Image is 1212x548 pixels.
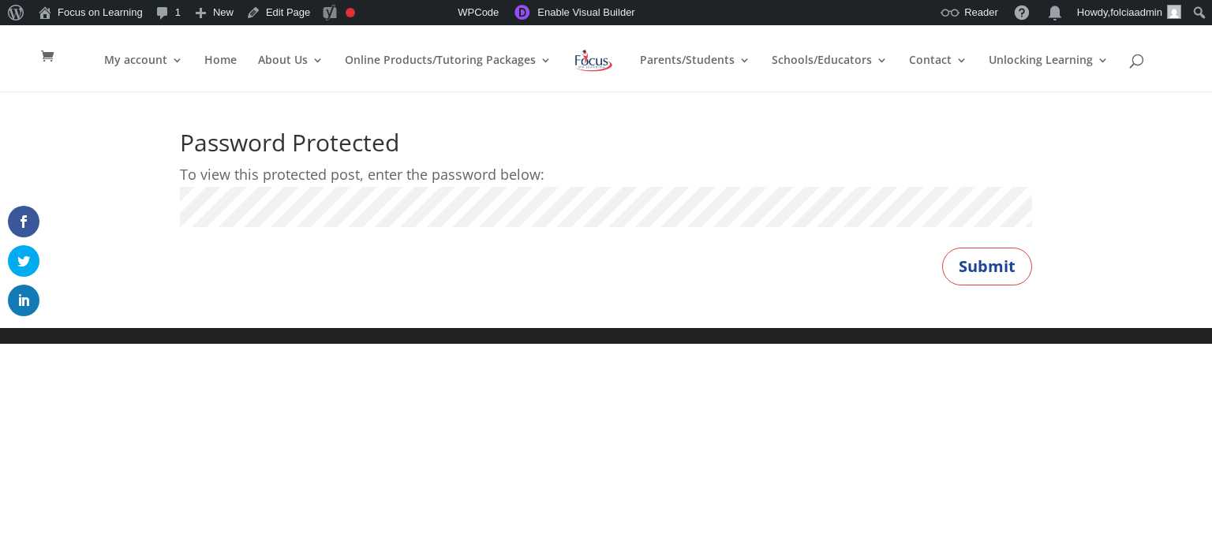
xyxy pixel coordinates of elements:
[345,54,552,91] a: Online Products/Tutoring Packages
[204,54,237,91] a: Home
[346,8,355,17] div: Focus keyphrase not set
[369,3,458,22] img: Views over 48 hours. Click for more Jetpack Stats.
[772,54,888,91] a: Schools/Educators
[989,54,1109,91] a: Unlocking Learning
[104,54,183,91] a: My account
[180,131,1032,162] h1: Password Protected
[180,162,1032,187] p: To view this protected post, enter the password below:
[942,248,1032,285] button: Submit
[258,54,324,91] a: About Us
[640,54,750,91] a: Parents/Students
[573,47,614,75] img: Focus on Learning
[1110,6,1162,18] span: folciaadmin
[909,54,967,91] a: Contact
